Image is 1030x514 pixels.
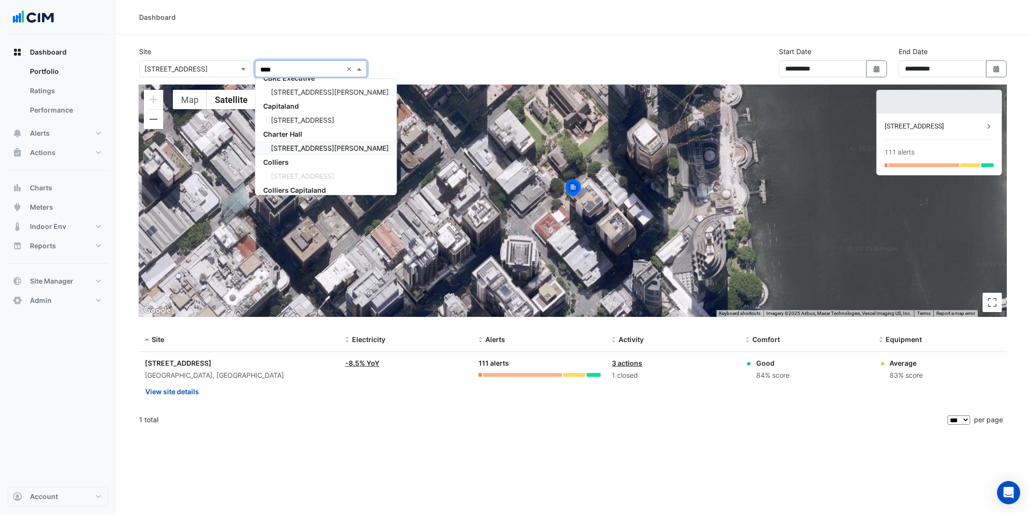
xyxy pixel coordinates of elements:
[346,64,354,74] span: Clear
[255,78,397,195] ng-dropdown-panel: Options list
[936,311,975,316] a: Report a map error
[22,81,108,100] a: Ratings
[271,172,334,180] span: [STREET_ADDRESS]
[612,359,643,367] a: 3 actions
[873,65,881,73] fa-icon: Select Date
[271,88,389,96] span: [STREET_ADDRESS][PERSON_NAME]
[139,12,176,22] div: Dashboard
[30,202,53,212] span: Meters
[263,102,299,110] span: Capitaland
[30,296,52,305] span: Admin
[479,358,600,369] div: 111 alerts
[144,90,163,109] button: Zoom in
[13,128,22,138] app-icon: Alerts
[899,46,928,57] label: End Date
[13,202,22,212] app-icon: Meters
[173,90,207,109] button: Show street map
[263,158,289,166] span: Colliers
[8,291,108,310] button: Admin
[145,358,334,368] div: [STREET_ADDRESS]
[30,183,52,193] span: Charts
[30,241,56,251] span: Reports
[983,293,1002,312] button: Toggle fullscreen view
[145,370,334,381] div: [GEOGRAPHIC_DATA], [GEOGRAPHIC_DATA]
[30,128,50,138] span: Alerts
[612,370,734,381] div: 1 closed
[485,335,505,343] span: Alerts
[974,415,1003,424] span: per page
[271,116,334,124] span: [STREET_ADDRESS]
[890,358,923,368] div: Average
[8,217,108,236] button: Indoor Env
[13,276,22,286] app-icon: Site Manager
[263,130,302,138] span: Charter Hall
[139,408,945,432] div: 1 total
[752,335,780,343] span: Comfort
[13,183,22,193] app-icon: Charts
[8,271,108,291] button: Site Manager
[13,296,22,305] app-icon: Admin
[885,147,915,157] div: 111 alerts
[144,110,163,129] button: Zoom out
[152,335,164,343] span: Site
[30,47,67,57] span: Dashboard
[13,241,22,251] app-icon: Reports
[779,46,811,57] label: Start Date
[139,46,151,57] label: Site
[890,370,923,381] div: 83% score
[619,335,644,343] span: Activity
[8,43,108,62] button: Dashboard
[30,222,66,231] span: Indoor Env
[886,335,922,343] span: Equipment
[8,143,108,162] button: Actions
[13,148,22,157] app-icon: Actions
[13,47,22,57] app-icon: Dashboard
[756,358,790,368] div: Good
[30,276,73,286] span: Site Manager
[8,236,108,256] button: Reports
[13,222,22,231] app-icon: Indoor Env
[271,144,389,152] span: [STREET_ADDRESS][PERSON_NAME]
[345,359,380,367] a: -8.5% YoY
[141,304,173,317] img: Google
[145,383,199,400] button: View site details
[756,370,790,381] div: 84% score
[30,492,58,501] span: Account
[8,198,108,217] button: Meters
[8,487,108,506] button: Account
[997,481,1020,504] div: Open Intercom Messenger
[263,186,326,194] span: Colliers Capitaland
[8,62,108,124] div: Dashboard
[12,8,55,27] img: Company Logo
[885,121,984,131] div: [STREET_ADDRESS]
[22,62,108,81] a: Portfolio
[8,124,108,143] button: Alerts
[719,310,761,317] button: Keyboard shortcuts
[30,148,56,157] span: Actions
[766,311,911,316] span: Imagery ©2025 Airbus, Maxar Technologies, Vexcel Imaging US, Inc.
[917,311,931,316] a: Terms
[141,304,173,317] a: Open this area in Google Maps (opens a new window)
[8,178,108,198] button: Charts
[352,335,385,343] span: Electricity
[207,90,256,109] button: Show satellite imagery
[563,178,584,201] img: site-pin-selected.svg
[992,65,1001,73] fa-icon: Select Date
[22,100,108,120] a: Performance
